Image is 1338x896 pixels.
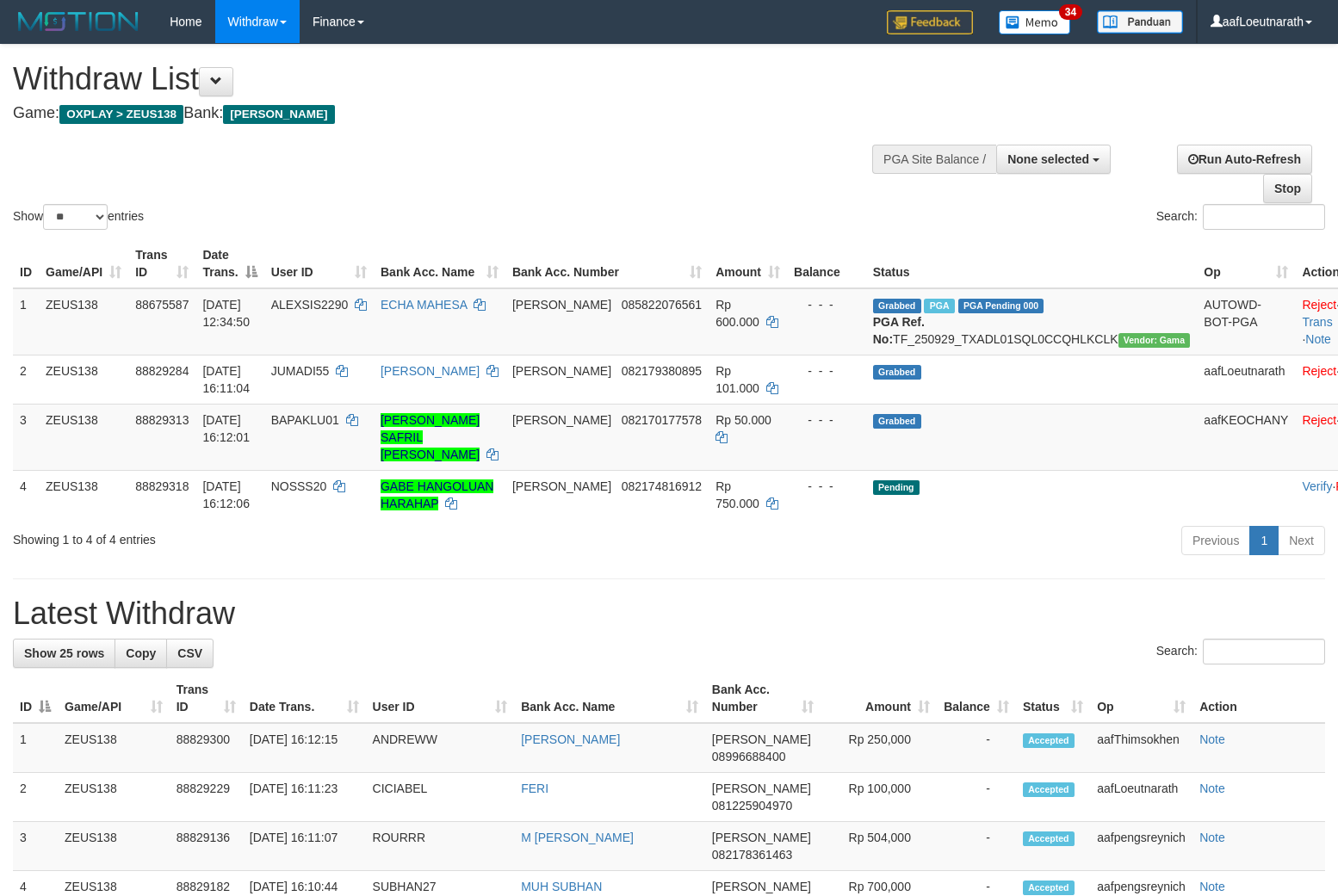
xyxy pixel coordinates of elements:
[873,299,921,313] span: Grabbed
[958,299,1044,313] span: PGA Pending
[1302,364,1336,378] a: Reject
[1023,782,1075,797] span: Accepted
[622,479,702,493] span: Copy 082174816912 to clipboard
[202,298,250,329] span: [DATE] 12:34:50
[1007,152,1089,166] span: None selected
[39,404,128,470] td: ZEUS138
[1181,526,1250,555] a: Previous
[170,822,243,871] td: 88829136
[13,470,39,519] td: 4
[1090,674,1192,723] th: Op: activate to sort column ascending
[521,732,620,746] a: [PERSON_NAME]
[937,674,1016,723] th: Balance: activate to sort column ascending
[13,524,545,548] div: Showing 1 to 4 of 4 entries
[821,723,937,773] td: Rp 250,000
[512,413,611,427] span: [PERSON_NAME]
[715,413,771,427] span: Rp 50.000
[170,723,243,773] td: 88829300
[271,413,339,427] span: BAPAKLU01
[39,470,128,519] td: ZEUS138
[13,596,1325,631] h1: Latest Withdraw
[1199,782,1225,795] a: Note
[58,674,170,723] th: Game/API: activate to sort column ascending
[1023,733,1075,748] span: Accepted
[872,145,996,174] div: PGA Site Balance /
[999,10,1071,34] img: Button%20Memo.svg
[43,204,108,230] select: Showentries
[1118,333,1191,348] span: Vendor URL: https://trx31.1velocity.biz
[381,413,480,461] a: [PERSON_NAME] SAFRIL [PERSON_NAME]
[709,239,787,288] th: Amount: activate to sort column ascending
[243,822,366,871] td: [DATE] 16:11:07
[13,62,875,96] h1: Withdraw List
[924,299,954,313] span: Marked by aafpengsreynich
[512,298,611,312] span: [PERSON_NAME]
[873,414,921,429] span: Grabbed
[13,9,144,34] img: MOTION_logo.png
[24,646,104,660] span: Show 25 rows
[705,674,821,723] th: Bank Acc. Number: activate to sort column ascending
[366,674,515,723] th: User ID: activate to sort column ascending
[366,822,515,871] td: ROURRR
[1203,639,1325,664] input: Search:
[1059,4,1082,20] span: 34
[715,298,759,329] span: Rp 600.000
[873,480,920,495] span: Pending
[243,674,366,723] th: Date Trans.: activate to sort column ascending
[1156,639,1325,664] label: Search:
[1023,831,1075,846] span: Accepted
[521,880,602,893] a: MUH SUBHAN
[505,239,709,288] th: Bank Acc. Number: activate to sort column ascending
[135,364,189,378] span: 88829284
[1305,332,1331,346] a: Note
[177,646,202,660] span: CSV
[1197,288,1295,355] td: AUTOWD-BOT-PGA
[514,674,705,723] th: Bank Acc. Name: activate to sort column ascending
[1278,526,1325,555] a: Next
[821,773,937,822] td: Rp 100,000
[1023,881,1075,895] span: Accepted
[712,880,811,893] span: [PERSON_NAME]
[271,364,330,378] span: JUMADI55
[135,413,189,427] span: 88829313
[13,773,58,822] td: 2
[381,479,493,510] a: GABE HANGOLUAN HARAHAP
[58,773,170,822] td: ZEUS138
[39,239,128,288] th: Game/API: activate to sort column ascending
[512,479,611,493] span: [PERSON_NAME]
[1090,822,1192,871] td: aafpengsreynich
[1156,204,1325,230] label: Search:
[366,723,515,773] td: ANDREWW
[366,773,515,822] td: CICIABEL
[381,298,467,312] a: ECHA MAHESA
[866,239,1198,288] th: Status
[937,773,1016,822] td: -
[243,723,366,773] td: [DATE] 16:12:15
[1199,880,1225,893] a: Note
[58,822,170,871] td: ZEUS138
[13,355,39,404] td: 2
[135,298,189,312] span: 88675587
[202,413,250,444] span: [DATE] 16:12:01
[866,288,1198,355] td: TF_250929_TXADL01SQL0CCQHLKCLK
[166,639,214,668] a: CSV
[821,822,937,871] td: Rp 504,000
[996,145,1111,174] button: None selected
[271,298,349,312] span: ALEXSIS2290
[715,364,759,395] span: Rp 101.000
[1203,204,1325,230] input: Search:
[13,674,58,723] th: ID: activate to sort column descending
[13,639,115,668] a: Show 25 rows
[39,288,128,355] td: ZEUS138
[712,799,792,813] span: Copy 081225904970 to clipboard
[873,365,921,380] span: Grabbed
[1177,145,1312,174] a: Run Auto-Refresh
[512,364,611,378] span: [PERSON_NAME]
[1199,831,1225,844] a: Note
[115,639,167,668] a: Copy
[381,364,480,378] a: [PERSON_NAME]
[39,355,128,404] td: ZEUS138
[59,105,183,124] span: OXPLAY > ZEUS138
[1197,404,1295,470] td: aafKEOCHANY
[170,674,243,723] th: Trans ID: activate to sort column ascending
